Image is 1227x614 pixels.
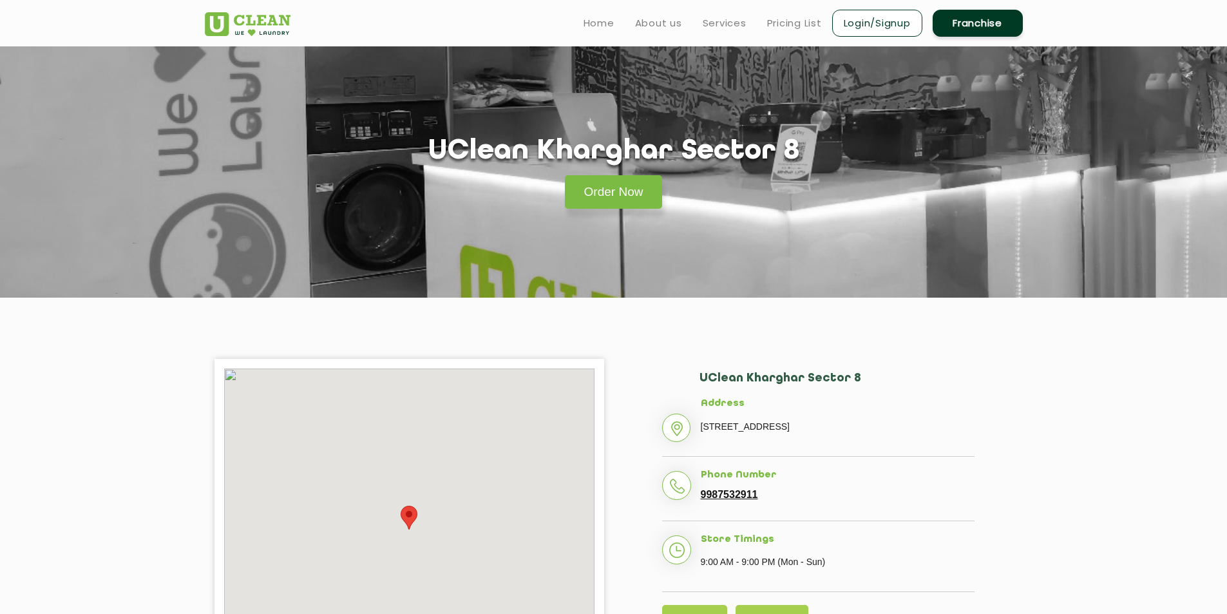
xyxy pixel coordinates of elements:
a: About us [635,15,682,31]
a: Pricing List [767,15,822,31]
a: 9987532911 [701,489,758,501]
a: Franchise [933,10,1023,37]
h5: Address [701,398,975,410]
a: Services [703,15,747,31]
h2: UClean Kharghar Sector 8 [699,372,975,398]
a: Login/Signup [832,10,922,37]
a: Order Now [565,175,663,209]
img: UClean Laundry and Dry Cleaning [205,12,290,36]
h5: Store Timings [701,534,975,546]
h5: Phone Number [701,470,975,481]
p: 9:00 AM - 9:00 PM (Mon - Sun) [701,552,975,571]
p: [STREET_ADDRESS] [701,417,975,436]
h1: UClean Kharghar Sector 8 [428,135,799,168]
a: Home [584,15,614,31]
